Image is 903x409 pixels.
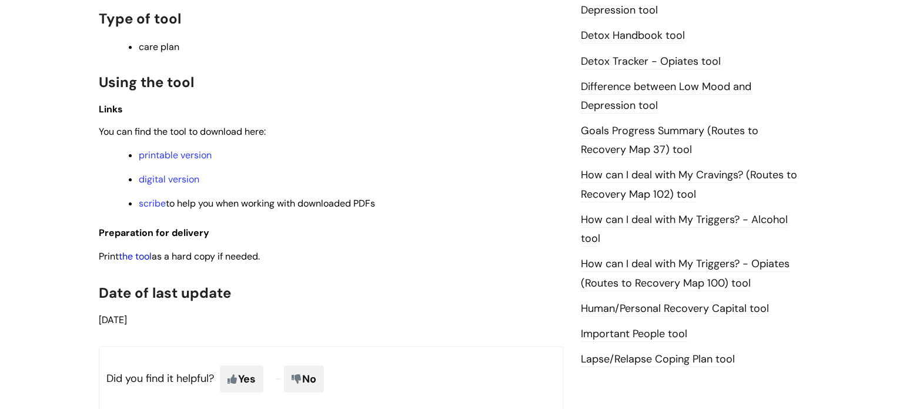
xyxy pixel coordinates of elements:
[581,327,687,342] a: Important People tool
[139,197,375,210] span: to help you when working with downloaded PDFs
[581,168,797,202] a: How can I deal with My Cravings? (Routes to Recovery Map 102) tool
[139,173,199,185] a: digital version
[581,54,721,69] a: Detox Tracker - Opiates tool
[119,250,152,262] a: the tool
[581,257,790,291] a: How can I deal with My Triggers? - Opiates (Routes to Recovery Map 100) tool
[581,124,758,158] a: Goals Progress Summary (Routes to Recovery Map 37) tool
[581,301,769,317] a: Human/Personal Recovery Capital tool
[220,365,263,393] span: Yes
[284,365,324,393] span: No
[99,250,260,262] span: Print as a hard copy if needed.
[99,103,123,115] span: Links
[581,212,788,247] a: How can I deal with My Triggers? - Alcohol tool
[139,197,166,210] a: scribe
[139,149,212,161] a: printable version
[139,41,179,53] span: care plan
[99,284,231,302] span: Date of last update
[99,227,209,239] span: Preparation for delivery
[99,314,127,326] span: [DATE]
[581,352,735,367] a: Lapse/Relapse Coping Plan tool
[581,79,751,114] a: Difference between Low Mood and Depression tool
[99,125,266,138] span: You can find the tool to download here:
[581,28,685,44] a: Detox Handbook tool
[99,73,194,91] span: Using the tool
[99,9,181,28] span: Type of tool
[581,3,658,18] a: Depression tool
